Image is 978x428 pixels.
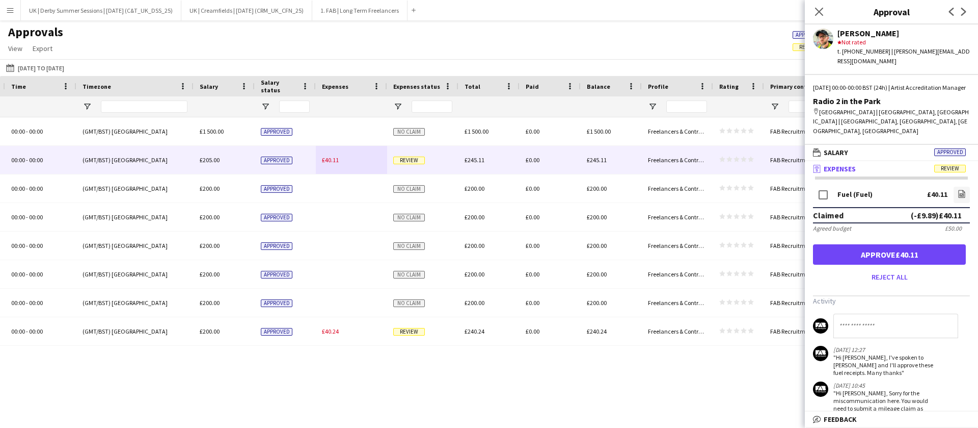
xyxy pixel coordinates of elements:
span: 00:00 [11,128,25,135]
h3: Activity [813,296,970,306]
span: 00:00 [11,156,25,164]
span: £200.00 [587,185,607,192]
span: Timezone [83,83,111,90]
span: 00:00 [29,213,43,221]
app-user-avatar: FAB Finance [813,382,828,397]
button: Approve£40.11 [813,244,966,265]
div: £40.11 [927,191,947,198]
span: - [26,270,28,278]
div: FAB Recruitment [764,146,835,174]
span: 00:00 [11,299,25,307]
span: Approved [261,328,292,336]
span: - [26,328,28,335]
span: £200.00 [200,242,220,249]
button: Open Filter Menu [83,102,92,111]
span: Review [934,165,966,172]
span: - [26,185,28,192]
div: (GMT/BST) [GEOGRAPHIC_DATA] [76,289,194,317]
span: Approved [261,185,292,193]
span: £245.11 [465,156,484,164]
span: Approved [261,299,292,307]
div: Fuel (Fuel) [837,191,873,198]
span: Profile [648,83,668,90]
span: Approved [796,32,822,38]
button: UK | Derby Summer Sessions | [DATE] (C&T_UK_DSS_25) [21,1,181,20]
span: £0.00 [526,270,539,278]
mat-expansion-panel-header: SalaryApproved [805,145,978,160]
app-user-avatar: FAB Finance [813,346,828,361]
span: No claim [393,271,425,279]
span: 00:00 [29,328,43,335]
span: - [26,128,28,135]
span: - [26,299,28,307]
div: FAB Recruitment [764,317,835,345]
span: Time [11,83,26,90]
span: Freelancers & Contractors [648,299,715,307]
div: £50.00 [945,224,962,232]
span: Approved [261,271,292,279]
div: (GMT/BST) [GEOGRAPHIC_DATA] [76,232,194,260]
span: Freelancers & Contractors [648,328,715,335]
span: 00:00 [29,128,43,135]
span: £240.24 [465,328,484,335]
span: Freelancers & Contractors [648,242,715,249]
button: Open Filter Menu [261,102,270,111]
span: - [26,213,28,221]
button: Open Filter Menu [393,102,402,111]
mat-expansion-panel-header: ExpensesReview [805,161,978,177]
span: Feedback [824,415,857,424]
span: £1 500.00 [587,128,611,135]
a: View [4,42,26,55]
span: Rating [719,83,739,90]
span: 00:00 [11,185,25,192]
div: (GMT/BST) [GEOGRAPHIC_DATA] [76,174,194,203]
span: Freelancers & Contractors [648,185,715,192]
span: Export [33,44,52,53]
span: Balance [587,83,610,90]
span: £0.00 [526,156,539,164]
span: £200.00 [587,213,607,221]
span: No claim [393,299,425,307]
span: £200.00 [587,270,607,278]
button: Open Filter Menu [770,102,779,111]
span: Expenses status [393,83,440,90]
span: £205.00 [200,156,220,164]
span: £200.00 [465,185,484,192]
span: 00:00 [11,270,25,278]
div: (GMT/BST) [GEOGRAPHIC_DATA] [76,203,194,231]
span: £0.00 [526,213,539,221]
input: Expenses status Filter Input [412,100,452,113]
div: (GMT/BST) [GEOGRAPHIC_DATA] [76,317,194,345]
mat-expansion-panel-header: Feedback [805,412,978,427]
span: £40.11 [322,156,339,164]
span: No claim [393,128,425,136]
span: Approved [261,214,292,221]
span: £0.00 [526,242,539,249]
div: [DATE] 12:27 [833,346,938,354]
span: £1 500.00 [200,128,224,135]
button: 1. FAB | Long Term Freelancers [312,1,407,20]
span: Salary status [261,79,297,94]
div: FAB Recruitment [764,232,835,260]
span: 00:00 [29,156,43,164]
span: 00:00 [29,185,43,192]
input: Timezone Filter Input [101,100,187,113]
div: Radio 2 in the Park [813,96,970,106]
span: Approved [261,157,292,164]
div: FAB Recruitment [764,260,835,288]
div: [DATE] 00:00-00:00 BST (24h) | Artist Accreditation Manager [813,83,970,92]
div: FAB Recruitment [764,289,835,317]
button: Open Filter Menu [648,102,657,111]
span: Approved [261,128,292,136]
div: t. [PHONE_NUMBER] | [PERSON_NAME][EMAIL_ADDRESS][DOMAIN_NAME] [837,47,970,65]
span: Freelancers & Contractors [648,270,715,278]
span: Paid [526,83,539,90]
span: Salary [200,83,218,90]
span: £1 500.00 [465,128,488,135]
div: Claimed [813,210,844,220]
div: (GMT/BST) [GEOGRAPHIC_DATA] [76,146,194,174]
span: £200.00 [200,213,220,221]
span: - [26,156,28,164]
span: Expenses [824,164,856,173]
div: [GEOGRAPHIC_DATA] | [GEOGRAPHIC_DATA], [GEOGRAPHIC_DATA] | [GEOGRAPHIC_DATA], [GEOGRAPHIC_DATA], ... [813,108,970,136]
